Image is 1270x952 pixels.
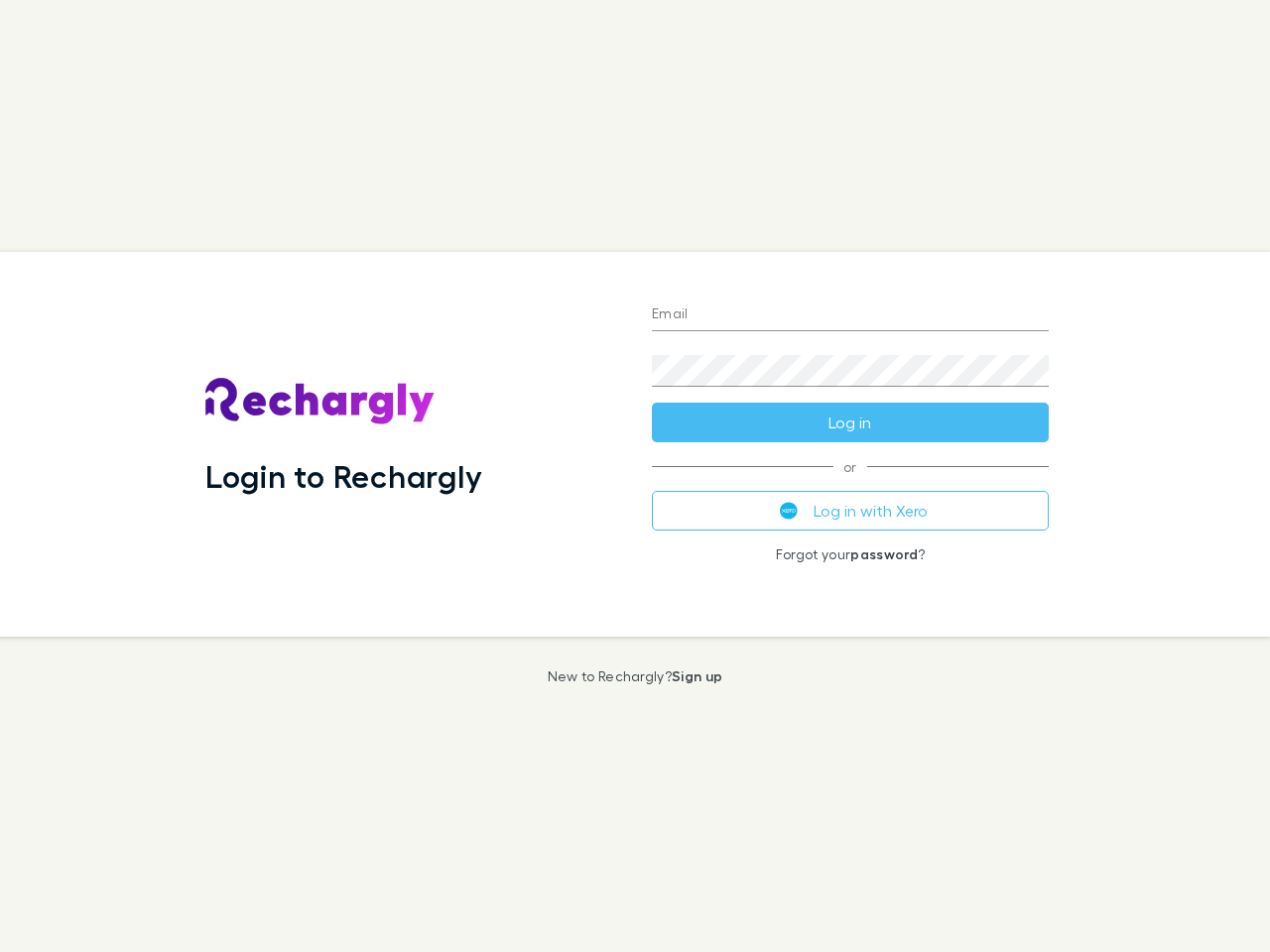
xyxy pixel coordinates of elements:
a: password [850,545,918,562]
p: New to Rechargly? [548,668,723,684]
span: or [652,466,1049,467]
img: Xero's logo [780,502,798,520]
button: Log in with Xero [652,491,1049,531]
p: Forgot your ? [652,546,1049,562]
a: Sign up [672,667,722,684]
img: Rechargly's Logo [205,378,436,425]
h1: Login to Rechargly [205,457,482,495]
button: Log in [652,403,1049,442]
